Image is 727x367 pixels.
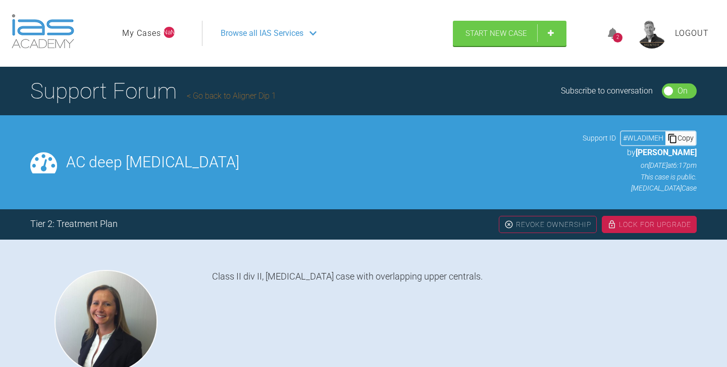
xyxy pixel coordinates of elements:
h1: Support Forum [30,73,276,109]
div: Subscribe to conversation [561,84,653,98]
span: Browse all IAS Services [221,27,303,40]
div: Class II div II, [MEDICAL_DATA] case with overlapping upper centrals. [212,270,697,359]
a: My Cases [122,27,161,40]
div: Lock For Upgrade [602,216,697,233]
span: Start New Case [465,29,527,38]
img: profile.png [637,18,667,49]
a: Start New Case [453,21,566,46]
p: [MEDICAL_DATA] Case [583,182,697,194]
img: logo-light.3e3ef733.png [12,14,74,49]
span: Support ID [583,132,616,144]
img: close.456c75e0.svg [504,220,513,229]
span: NaN [164,27,175,38]
div: On [678,84,688,98]
h2: AC deep [MEDICAL_DATA] [66,155,574,170]
p: This case is public. [583,171,697,182]
a: Logout [675,27,709,40]
p: by [583,146,697,159]
div: Tier 2: Treatment Plan [30,217,118,232]
span: [PERSON_NAME] [636,148,697,157]
div: # WLADIMEH [621,132,665,144]
div: 2 [613,33,622,42]
div: Copy [665,131,696,145]
a: Go back to Aligner Dip 1 [187,91,276,101]
p: on [DATE] at 6:17pm [583,160,697,171]
div: Revoke Ownership [499,216,597,233]
img: lock.6dc949b6.svg [607,220,616,229]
